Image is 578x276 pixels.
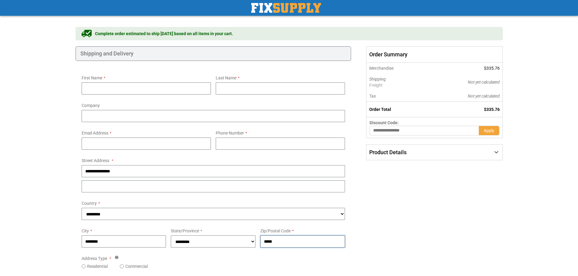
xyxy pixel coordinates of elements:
span: Apply [484,128,494,133]
strong: Order Total [369,107,391,112]
span: Email Address [82,131,108,135]
span: Country [82,201,97,206]
div: Shipping and Delivery [76,46,351,61]
span: Complete order estimated to ship [DATE] based on all items in your cart. [95,31,233,37]
span: Order Summary [366,46,502,63]
label: Residential [87,263,108,269]
span: First Name [82,75,102,80]
img: Fix Industrial Supply [251,3,321,13]
span: Address Type [82,256,107,261]
span: $335.76 [484,66,500,71]
span: Not yet calculated [468,94,500,98]
th: Tax [367,91,427,102]
span: State/Province [171,228,199,233]
a: store logo [251,3,321,13]
span: Phone Number [216,131,244,135]
span: Shipping [369,77,386,81]
span: Last Name [216,75,236,80]
span: Zip/Postal Code [260,228,291,233]
span: Discount Code: [370,120,399,125]
label: Commercial [125,263,148,269]
button: Apply [479,126,499,135]
span: Freight [369,82,424,88]
span: Product Details [369,149,407,155]
span: Street Address [82,158,109,163]
span: $335.76 [484,107,500,112]
span: City [82,228,89,233]
span: Not yet calculated [468,80,500,85]
th: Merchandise [367,63,427,74]
span: Company [82,103,100,108]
